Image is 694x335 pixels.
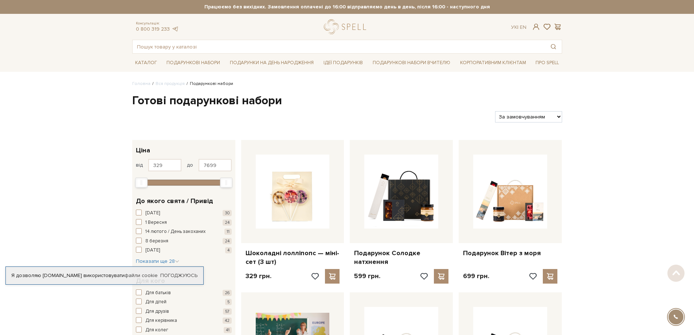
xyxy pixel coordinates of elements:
[223,308,232,315] span: 57
[136,327,232,334] button: Для колег 41
[224,327,232,333] span: 41
[136,219,232,226] button: 1 Вересня 24
[164,57,223,69] a: Подарункові набори
[136,247,232,254] button: [DATE] 4
[246,272,271,280] p: 329 грн.
[6,272,203,279] div: Я дозволяю [DOMAIN_NAME] використовувати
[520,24,526,30] a: En
[545,40,562,53] button: Пошук товару у каталозі
[533,57,562,69] a: Про Spell
[223,318,232,324] span: 42
[136,289,232,297] button: Для батьків 26
[132,57,160,69] a: Каталог
[132,81,150,86] a: Головна
[136,21,179,26] span: Консультація:
[136,196,213,206] span: До якого свята / Привід
[517,24,518,30] span: |
[145,238,168,245] span: 8 березня
[145,228,205,235] span: 14 лютого / День закоханих
[145,210,160,217] span: [DATE]
[136,210,232,217] button: [DATE] 30
[136,299,232,306] button: Для дітей 5
[145,247,160,254] span: [DATE]
[324,19,369,34] a: logo
[160,272,197,279] a: Погоджуюсь
[145,289,171,297] span: Для батьків
[136,317,232,324] button: Для керівника 42
[223,238,232,244] span: 24
[223,290,232,296] span: 26
[136,308,232,315] button: Для друзів 57
[125,272,158,278] a: файли cookie
[246,249,340,266] a: Шоколадні лолліпопс — міні-сет (3 шт)
[225,299,232,305] span: 5
[136,258,179,264] span: Показати ще 28
[145,327,168,334] span: Для колег
[156,81,185,86] a: Вся продукція
[199,159,232,171] input: Ціна
[220,178,232,188] div: Max
[224,229,232,235] span: 11
[132,4,562,10] strong: Працюємо без вихідних. Замовлення оплачені до 16:00 відправляємо день в день, після 16:00 - насту...
[135,178,148,188] div: Min
[370,57,453,69] a: Подарункові набори Вчителю
[145,299,166,306] span: Для дітей
[136,258,179,265] button: Показати ще 28
[463,249,557,257] a: Подарунок Вітер з моря
[136,26,170,32] a: 0 800 319 233
[136,162,143,168] span: від
[463,272,489,280] p: 699 грн.
[354,249,448,266] a: Подарунок Солодке натхнення
[354,272,380,280] p: 599 грн.
[227,57,317,69] a: Подарунки на День народження
[145,308,169,315] span: Для друзів
[132,93,562,109] h1: Готові подарункові набори
[145,317,177,324] span: Для керівника
[145,219,167,226] span: 1 Вересня
[172,26,179,32] a: telegram
[133,40,545,53] input: Пошук товару у каталозі
[511,24,526,31] div: Ук
[185,81,233,87] li: Подарункові набори
[225,247,232,253] span: 4
[223,210,232,216] span: 30
[223,219,232,226] span: 24
[136,228,232,235] button: 14 лютого / День закоханих 11
[136,238,232,245] button: 8 березня 24
[148,159,181,171] input: Ціна
[187,162,193,168] span: до
[457,57,529,69] a: Корпоративним клієнтам
[136,145,150,155] span: Ціна
[321,57,366,69] a: Ідеї подарунків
